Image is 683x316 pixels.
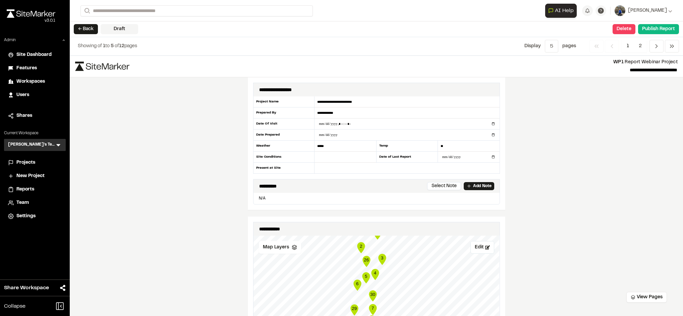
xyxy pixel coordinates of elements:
[8,213,62,220] a: Settings
[263,244,289,251] span: Map Layers
[135,59,678,66] p: Report Webinar Project
[74,24,98,34] button: ← Back
[8,199,62,207] a: Team
[103,44,105,48] span: 1
[634,40,647,53] span: 2
[376,152,438,163] div: Date of Last Report
[78,44,103,48] span: Showing of
[372,306,374,311] text: 7
[628,7,667,14] span: [PERSON_NAME]
[8,78,62,85] a: Workspaces
[119,44,124,48] span: 12
[356,241,366,254] div: Map marker
[370,292,375,297] text: 30
[16,172,45,180] span: New Project
[253,163,315,173] div: Present at Site
[8,65,62,72] a: Features
[545,40,558,53] button: 5
[381,255,383,260] text: 3
[638,24,679,34] button: Publish Report
[16,112,32,120] span: Shares
[626,292,667,303] button: View Pages
[253,118,315,130] div: Date Of Visit
[562,43,576,50] p: page s
[364,257,369,262] text: 26
[253,141,315,152] div: Weather
[524,43,541,50] p: Display
[80,5,93,16] button: Search
[16,65,37,72] span: Features
[253,96,315,107] div: Project Name
[256,195,497,202] p: N/A
[4,302,25,310] span: Collapse
[78,43,137,50] p: to of pages
[545,4,579,18] div: Open AI Assistant
[8,91,62,99] a: Users
[615,5,672,16] button: [PERSON_NAME]
[7,9,55,18] img: rebrand.png
[16,91,29,99] span: Users
[615,5,625,16] img: User
[360,244,362,249] text: 2
[16,213,36,220] span: Settings
[16,51,52,59] span: Site Dashboard
[75,62,129,71] img: file
[473,183,492,189] p: Add Note
[7,18,55,24] div: Oh geez...please don't...
[16,159,35,166] span: Projects
[8,186,62,193] a: Reports
[356,281,358,286] text: 6
[16,78,45,85] span: Workspaces
[101,24,138,34] div: Draft
[4,37,16,43] p: Admin
[368,289,378,303] div: Map marker
[8,142,55,148] h3: [PERSON_NAME]'s Test
[377,253,387,266] div: Map marker
[361,255,372,268] div: Map marker
[361,271,371,285] div: Map marker
[352,279,362,292] div: Map marker
[8,159,62,166] a: Projects
[370,268,380,281] div: Map marker
[589,40,679,53] nav: Navigation
[253,152,315,163] div: Site Conditions
[374,270,377,275] text: 4
[253,130,315,141] div: Date Prepared
[545,4,577,18] button: Open AI Assistant
[4,284,49,292] span: Share Workspace
[16,199,29,207] span: Team
[8,51,62,59] a: Site Dashboard
[427,182,461,190] button: Select Note
[555,7,574,15] span: AI Help
[365,274,367,279] text: 5
[253,107,315,118] div: Prepared By
[8,172,62,180] a: New Project
[376,141,438,152] div: Temp
[613,60,624,64] span: WP1
[8,112,62,120] a: Shares
[352,306,357,311] text: 29
[4,130,66,136] p: Current Workspace
[16,186,34,193] span: Reports
[613,24,635,34] button: Delete
[622,40,634,53] span: 1
[470,241,494,254] button: Edit
[111,44,114,48] span: 5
